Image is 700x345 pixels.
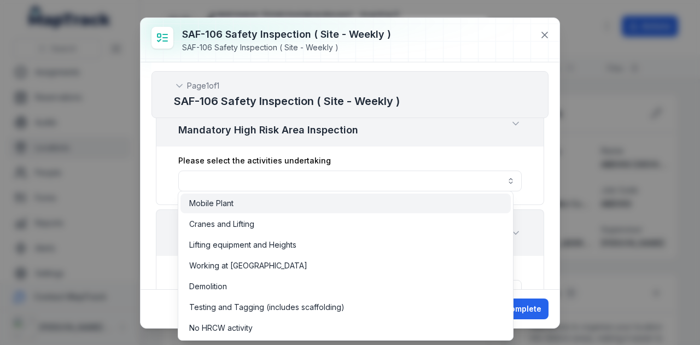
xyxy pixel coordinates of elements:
[189,260,307,271] span: Working at [GEOGRAPHIC_DATA]
[189,239,296,250] span: Lifting equipment and Heights
[189,219,254,230] span: Cranes and Lifting
[189,281,227,292] span: Demolition
[189,302,345,313] span: Testing and Tagging (includes scaffolding)
[189,198,234,209] span: Mobile Plant
[189,323,253,334] span: No HRCW activity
